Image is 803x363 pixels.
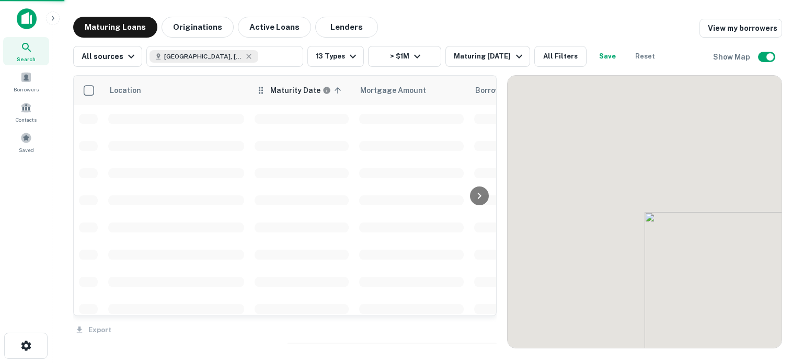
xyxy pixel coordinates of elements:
[713,51,752,63] h6: Show Map
[16,115,37,124] span: Contacts
[454,50,525,63] div: Maturing [DATE]
[354,76,469,105] th: Mortgage Amount
[751,279,803,330] iframe: Chat Widget
[249,76,354,105] th: Maturity dates displayed may be estimated. Please contact the lender for the most accurate maturi...
[508,76,782,348] div: 0
[368,46,441,67] button: > $1M
[17,8,37,29] img: capitalize-icon.png
[238,17,311,38] button: Active Loans
[14,85,39,93] span: Borrowers
[3,98,49,126] a: Contacts
[103,76,249,105] th: Location
[534,46,587,67] button: All Filters
[475,84,508,97] span: Borrower
[3,37,49,65] a: Search
[3,67,49,96] a: Borrowers
[164,52,243,61] span: [GEOGRAPHIC_DATA], [GEOGRAPHIC_DATA], [GEOGRAPHIC_DATA]
[73,17,157,38] button: Maturing Loans
[699,19,782,38] a: View my borrowers
[19,146,34,154] span: Saved
[73,46,142,67] button: All sources
[109,84,155,97] span: Location
[445,46,530,67] button: Maturing [DATE]
[628,46,662,67] button: Reset
[3,128,49,156] a: Saved
[17,55,36,63] span: Search
[270,85,345,96] span: Maturity dates displayed may be estimated. Please contact the lender for the most accurate maturi...
[307,46,364,67] button: 13 Types
[82,50,137,63] div: All sources
[270,85,320,96] h6: Maturity Date
[315,17,378,38] button: Lenders
[591,46,624,67] button: Save your search to get updates of matches that match your search criteria.
[270,85,331,96] div: Maturity dates displayed may be estimated. Please contact the lender for the most accurate maturi...
[360,84,440,97] span: Mortgage Amount
[162,17,234,38] button: Originations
